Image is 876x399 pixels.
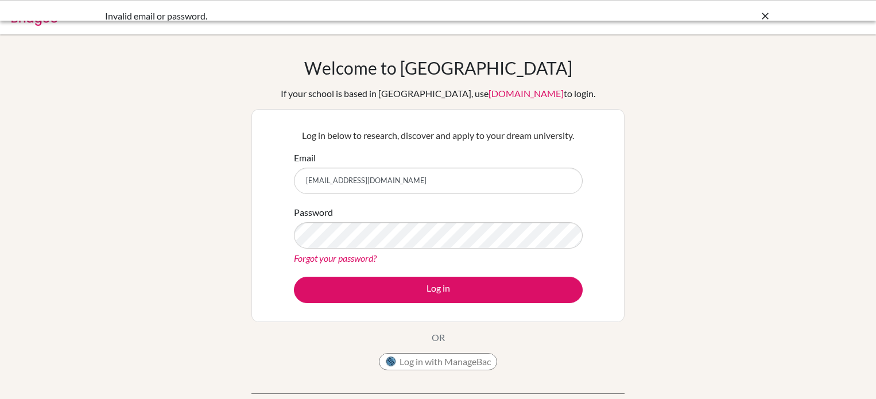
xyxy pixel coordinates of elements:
a: [DOMAIN_NAME] [489,88,564,99]
button: Log in with ManageBac [379,353,497,370]
label: Email [294,151,316,165]
label: Password [294,206,333,219]
div: Invalid email or password. [105,9,599,23]
p: Log in below to research, discover and apply to your dream university. [294,129,583,142]
div: If your school is based in [GEOGRAPHIC_DATA], use to login. [281,87,595,100]
a: Forgot your password? [294,253,377,264]
p: OR [432,331,445,344]
h1: Welcome to [GEOGRAPHIC_DATA] [304,57,572,78]
button: Log in [294,277,583,303]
